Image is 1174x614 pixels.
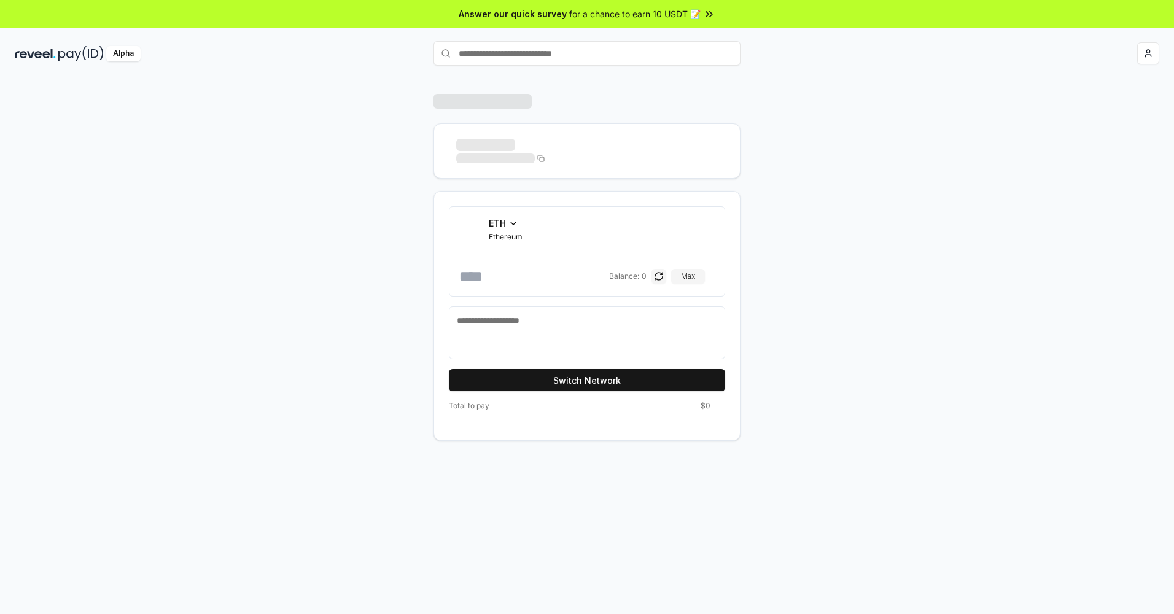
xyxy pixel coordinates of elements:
[569,7,701,20] span: for a chance to earn 10 USDT 📝
[489,232,523,242] span: Ethereum
[449,401,489,411] span: Total to pay
[701,401,710,411] span: $0
[642,271,647,281] span: 0
[671,269,705,284] button: Max
[106,46,141,61] div: Alpha
[489,217,506,230] span: ETH
[15,46,56,61] img: reveel_dark
[459,7,567,20] span: Answer our quick survey
[609,271,639,281] span: Balance:
[58,46,104,61] img: pay_id
[449,369,725,391] button: Switch Network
